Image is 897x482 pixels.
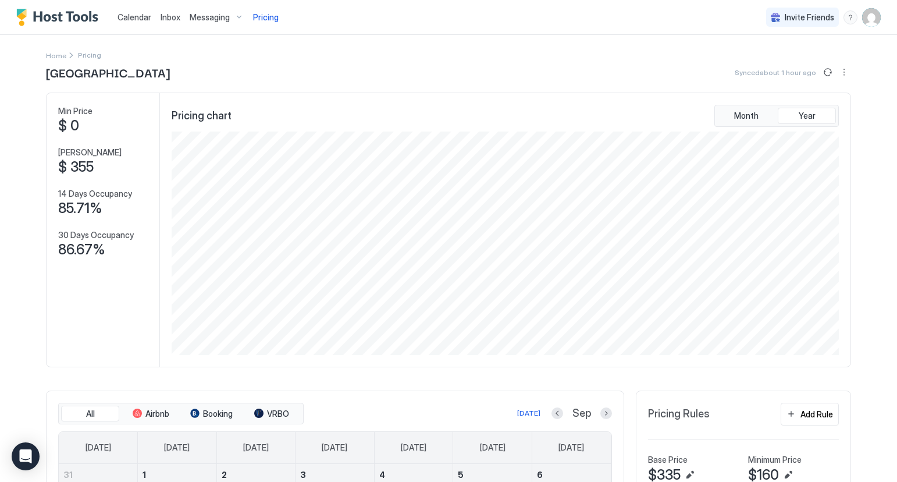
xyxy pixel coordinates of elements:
span: [DATE] [86,442,111,453]
button: Next month [600,407,612,419]
a: Inbox [161,11,180,23]
a: Monday [152,432,201,463]
span: Pricing [253,12,279,23]
button: All [61,406,119,422]
span: 31 [63,470,73,480]
span: Min Price [58,106,92,116]
button: More options [837,65,851,79]
span: 5 [458,470,464,480]
span: Messaging [190,12,230,23]
span: 85.71% [58,200,102,217]
span: Breadcrumb [78,51,101,59]
span: 6 [537,470,543,480]
span: Calendar [118,12,151,22]
button: Year [778,108,836,124]
a: Tuesday [232,432,280,463]
a: Host Tools Logo [16,9,104,26]
span: [GEOGRAPHIC_DATA] [46,63,170,81]
span: [DATE] [401,442,426,453]
a: Wednesday [310,432,359,463]
div: User profile [862,8,881,27]
button: Airbnb [122,406,180,422]
button: Month [717,108,775,124]
span: 1 [143,470,146,480]
span: $ 355 [58,158,94,176]
span: Minimum Price [748,455,802,465]
span: 2 [222,470,227,480]
div: menu [843,10,857,24]
button: [DATE] [515,406,542,420]
span: [DATE] [322,442,347,453]
div: Breadcrumb [46,49,66,61]
span: 4 [379,470,385,480]
a: Home [46,49,66,61]
button: Previous month [551,407,563,419]
span: [DATE] [243,442,269,453]
a: Friday [468,432,517,463]
span: [DATE] [480,442,506,453]
span: Pricing Rules [648,407,710,421]
span: Year [799,111,816,121]
span: 86.67% [58,241,105,258]
span: Base Price [648,455,688,465]
span: Synced about 1 hour ago [735,68,816,77]
span: Airbnb [145,409,169,419]
span: Pricing chart [172,109,232,123]
span: [DATE] [164,442,190,453]
span: [DATE] [558,442,584,453]
span: $ 0 [58,117,79,134]
span: VRBO [267,409,289,419]
span: Invite Friends [785,12,834,23]
span: All [86,409,95,419]
span: 30 Days Occupancy [58,230,134,240]
span: 3 [300,470,306,480]
button: Sync prices [821,65,835,79]
span: Inbox [161,12,180,22]
button: VRBO [243,406,301,422]
div: [DATE] [517,408,540,419]
div: Open Intercom Messenger [12,442,40,470]
a: Thursday [389,432,438,463]
a: Sunday [74,432,123,463]
span: Home [46,51,66,60]
span: Booking [203,409,233,419]
span: [PERSON_NAME] [58,147,122,158]
a: Calendar [118,11,151,23]
button: Edit [781,468,795,482]
a: Saturday [547,432,596,463]
div: tab-group [714,105,839,127]
button: Edit [683,468,697,482]
span: Sep [572,407,591,420]
button: Booking [182,406,240,422]
div: menu [837,65,851,79]
div: Add Rule [800,408,833,420]
button: Add Rule [781,403,839,426]
span: 14 Days Occupancy [58,189,132,199]
div: tab-group [58,403,304,425]
span: Month [734,111,759,121]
